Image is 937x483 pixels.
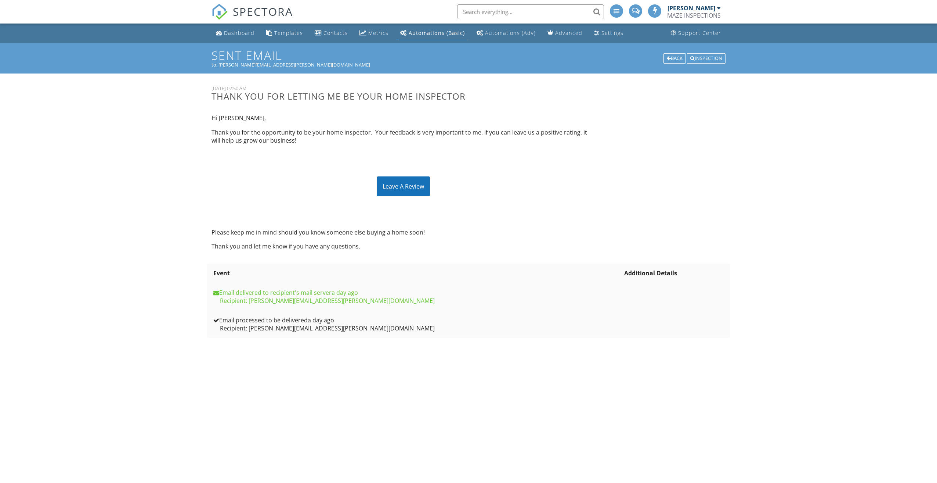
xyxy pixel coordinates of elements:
[213,324,621,332] div: Recipient: [PERSON_NAME][EMAIL_ADDRESS][PERSON_NAME][DOMAIN_NAME]
[211,114,595,122] p: Hi [PERSON_NAME],
[545,26,585,40] a: Advanced
[211,91,595,101] h3: Thank you for letting me be your home inspector
[601,29,623,36] div: Settings
[211,62,726,68] div: to: [PERSON_NAME][EMAIL_ADDRESS][PERSON_NAME][DOMAIN_NAME]
[377,176,430,196] div: Leave A Review
[211,49,726,62] h1: Sent Email
[591,26,626,40] a: Settings
[308,316,334,324] span: 2025-08-27T06:50:42Z
[377,182,430,190] a: Leave A Review
[485,29,536,36] div: Automations (Adv)
[213,297,621,305] div: Recipient: [PERSON_NAME][EMAIL_ADDRESS][PERSON_NAME][DOMAIN_NAME]
[211,128,595,145] p: Thank you for the opportunity to be your home inspector. Your feedback is very important to me, i...
[678,29,721,36] div: Support Center
[687,54,726,61] a: Inspection
[233,4,293,19] span: SPECTORA
[211,264,622,283] th: Event
[457,4,604,19] input: Search everything...
[211,85,595,91] div: [DATE] 02:50 AM
[213,289,621,297] div: Email delivered to recipient's mail server
[667,12,721,19] div: MAZE INSPECTIONS
[263,26,306,40] a: Templates
[409,29,465,36] div: Automations (Basic)
[211,242,595,250] p: Thank you and let me know if you have any questions.
[211,228,595,236] p: Please keep me in mind should you know someone else buying a home soon!
[332,289,358,297] span: 2025-08-27T06:50:43Z
[668,26,724,40] a: Support Center
[213,316,621,324] div: Email processed to be delivered
[663,54,687,61] a: Back
[357,26,391,40] a: Metrics
[663,53,686,64] div: Back
[555,29,582,36] div: Advanced
[312,26,351,40] a: Contacts
[474,26,539,40] a: Automations (Advanced)
[211,10,293,25] a: SPECTORA
[368,29,388,36] div: Metrics
[622,264,726,283] th: Additional Details
[687,53,726,64] div: Inspection
[211,4,228,20] img: The Best Home Inspection Software - Spectora
[668,4,715,12] div: [PERSON_NAME]
[213,26,257,40] a: Dashboard
[397,26,468,40] a: Automations (Basic)
[323,29,348,36] div: Contacts
[224,29,254,36] div: Dashboard
[274,29,303,36] div: Templates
